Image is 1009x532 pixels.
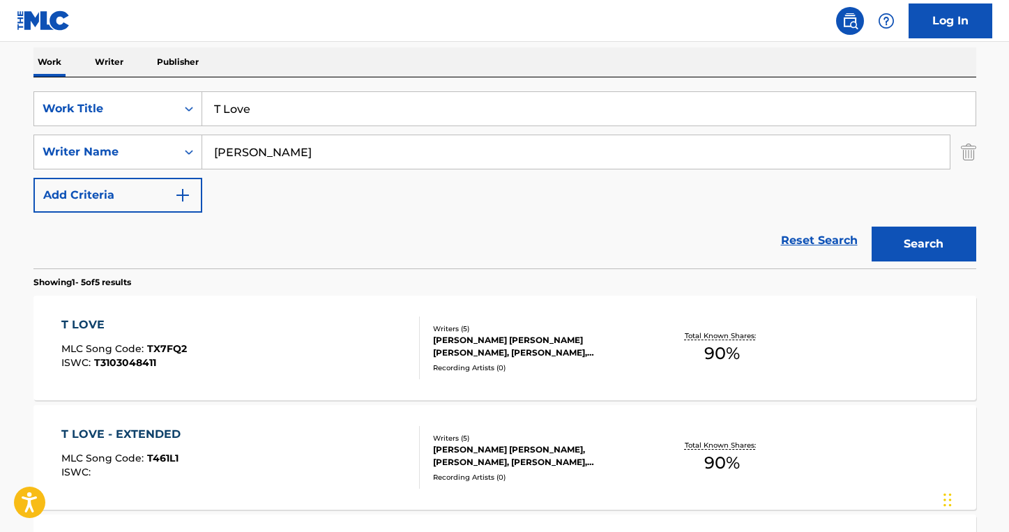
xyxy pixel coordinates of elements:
form: Search Form [33,91,976,268]
p: Work [33,47,66,77]
p: Total Known Shares: [685,330,759,341]
p: Total Known Shares: [685,440,759,450]
img: 9d2ae6d4665cec9f34b9.svg [174,187,191,204]
div: [PERSON_NAME] [PERSON_NAME], [PERSON_NAME], [PERSON_NAME], [PERSON_NAME], [PERSON_NAME] [433,443,644,469]
a: T LOVEMLC Song Code:TX7FQ2ISWC:T3103048411Writers (5)[PERSON_NAME] [PERSON_NAME] [PERSON_NAME], [... [33,296,976,400]
span: MLC Song Code : [61,452,147,464]
span: 90 % [704,341,740,366]
a: Log In [909,3,992,38]
span: TX7FQ2 [147,342,187,355]
div: Writers ( 5 ) [433,433,644,443]
span: ISWC : [61,466,94,478]
div: Help [872,7,900,35]
div: T LOVE - EXTENDED [61,426,188,443]
div: Recording Artists ( 0 ) [433,363,644,373]
div: Drag [943,479,952,521]
div: Writers ( 5 ) [433,324,644,334]
p: Writer [91,47,128,77]
img: help [878,13,895,29]
span: T3103048411 [94,356,156,369]
iframe: Chat Widget [939,465,1009,532]
p: Showing 1 - 5 of 5 results [33,276,131,289]
p: Publisher [153,47,203,77]
div: [PERSON_NAME] [PERSON_NAME] [PERSON_NAME], [PERSON_NAME], [PERSON_NAME], [PERSON_NAME] [433,334,644,359]
a: T LOVE - EXTENDEDMLC Song Code:T461L1ISWC:Writers (5)[PERSON_NAME] [PERSON_NAME], [PERSON_NAME], ... [33,405,976,510]
span: T461L1 [147,452,179,464]
div: Writer Name [43,144,168,160]
img: MLC Logo [17,10,70,31]
img: search [842,13,858,29]
button: Search [872,227,976,261]
div: T LOVE [61,317,187,333]
div: Recording Artists ( 0 ) [433,472,644,482]
span: ISWC : [61,356,94,369]
span: 90 % [704,450,740,476]
a: Public Search [836,7,864,35]
div: Work Title [43,100,168,117]
button: Add Criteria [33,178,202,213]
img: Delete Criterion [961,135,976,169]
span: MLC Song Code : [61,342,147,355]
a: Reset Search [774,225,865,256]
